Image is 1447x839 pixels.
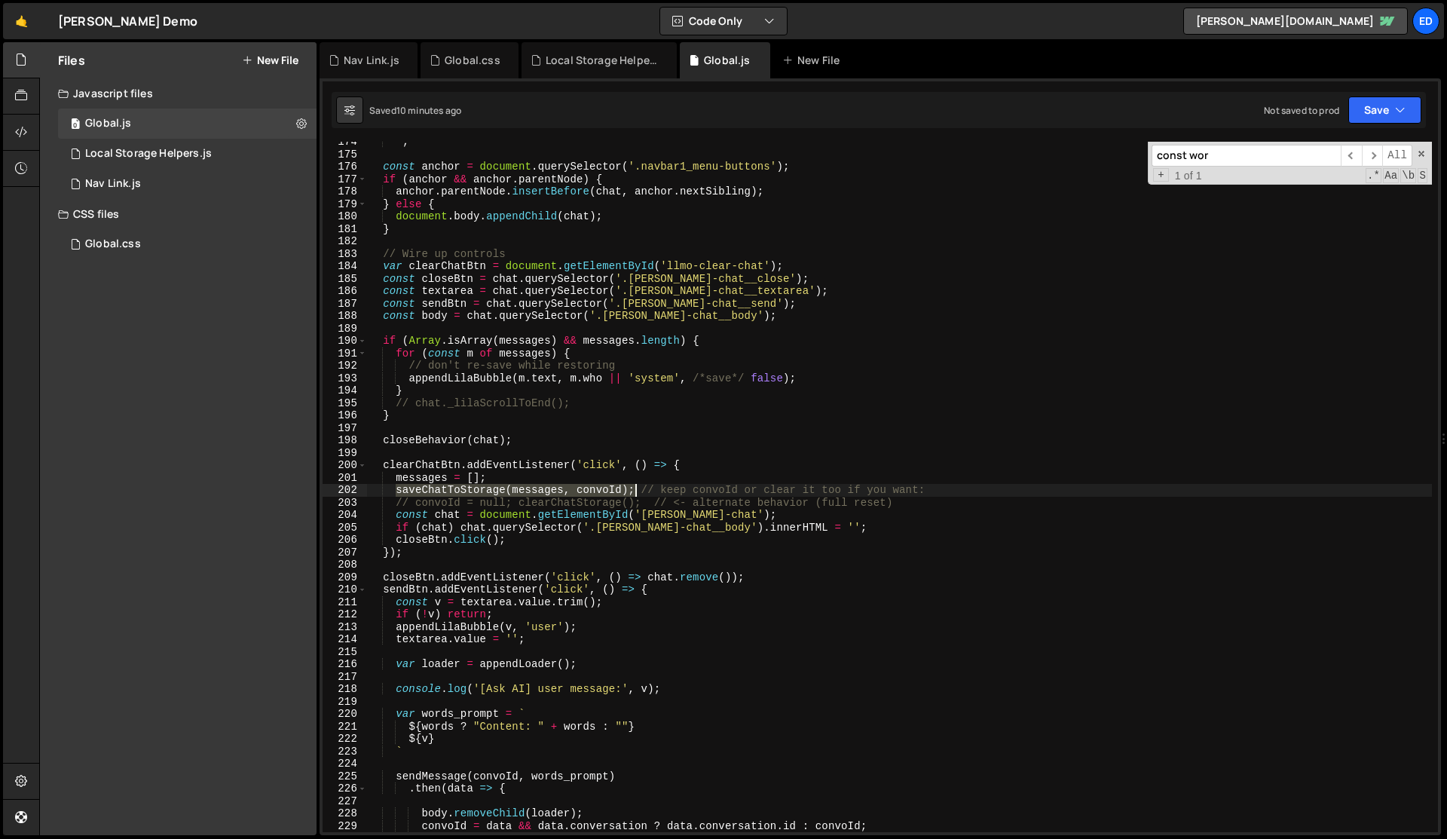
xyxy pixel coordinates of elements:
div: Global.js [704,53,750,68]
div: Global.js [85,117,131,130]
div: 192 [323,360,367,372]
div: [PERSON_NAME] Demo [58,12,197,30]
div: 211 [323,596,367,609]
span: ​ [1362,145,1383,167]
div: 185 [323,273,367,286]
span: Whole Word Search [1400,168,1416,183]
div: 191 [323,348,367,360]
div: 196 [323,409,367,422]
div: Nav Link.js [344,53,399,68]
div: Local Storage Helpers.js [85,147,212,161]
span: RegExp Search [1366,168,1381,183]
div: 221 [323,721,367,733]
div: 217 [323,671,367,684]
input: Search for [1152,145,1341,167]
div: 190 [323,335,367,348]
div: 207 [323,547,367,559]
div: 175 [323,149,367,161]
span: Alt-Enter [1382,145,1412,167]
button: Code Only [660,8,787,35]
div: 213 [323,621,367,634]
div: Javascript files [40,78,317,109]
div: 182 [323,235,367,248]
a: Ed [1412,8,1439,35]
div: 184 [323,260,367,273]
div: 205 [323,522,367,534]
div: 227 [323,795,367,808]
a: 🤙 [3,3,40,39]
div: CSS files [40,199,317,229]
div: 183 [323,248,367,261]
div: 16903/46267.css [58,229,317,259]
div: 203 [323,497,367,510]
div: Not saved to prod [1264,104,1339,117]
a: [PERSON_NAME][DOMAIN_NAME] [1183,8,1408,35]
div: Local Storage Helpers.js [546,53,659,68]
div: 197 [323,422,367,435]
div: Global.css [445,53,500,68]
div: 176 [323,161,367,173]
div: 194 [323,384,367,397]
div: 229 [323,820,367,833]
div: 198 [323,434,367,447]
div: 210 [323,583,367,596]
div: 186 [323,285,367,298]
span: 1 of 1 [1169,170,1208,182]
div: 206 [323,534,367,547]
div: 202 [323,484,367,497]
div: 212 [323,608,367,621]
div: 223 [323,746,367,758]
div: 222 [323,733,367,746]
div: 174 [323,136,367,149]
div: 179 [323,198,367,211]
div: 204 [323,509,367,522]
div: 226 [323,782,367,795]
div: 225 [323,770,367,783]
span: CaseSensitive Search [1383,168,1399,183]
div: Saved [369,104,461,117]
div: 208 [323,559,367,571]
div: 193 [323,372,367,385]
div: 187 [323,298,367,311]
div: 220 [323,708,367,721]
div: 215 [323,646,367,659]
div: New File [782,53,846,68]
div: 195 [323,397,367,410]
div: 199 [323,447,367,460]
button: New File [242,54,298,66]
div: Global.css [85,237,141,251]
div: 16903/46266.js [58,109,317,139]
div: 209 [323,571,367,584]
div: 214 [323,633,367,646]
span: Search In Selection [1418,168,1427,183]
span: Toggle Replace mode [1153,168,1169,182]
div: 189 [323,323,367,335]
div: 228 [323,807,367,820]
div: 200 [323,459,367,472]
div: 10 minutes ago [396,104,461,117]
div: 181 [323,223,367,236]
h2: Files [58,52,85,69]
div: 16903/46272.js [58,169,317,199]
div: 219 [323,696,367,709]
div: 218 [323,683,367,696]
span: ​ [1341,145,1362,167]
div: 224 [323,758,367,770]
div: 180 [323,210,367,223]
div: 178 [323,185,367,198]
div: 216 [323,658,367,671]
button: Save [1348,96,1421,124]
div: 177 [323,173,367,186]
div: 188 [323,310,367,323]
div: Nav Link.js [85,177,141,191]
div: 16903/46325.js [58,139,317,169]
span: 0 [71,119,80,131]
div: 201 [323,472,367,485]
